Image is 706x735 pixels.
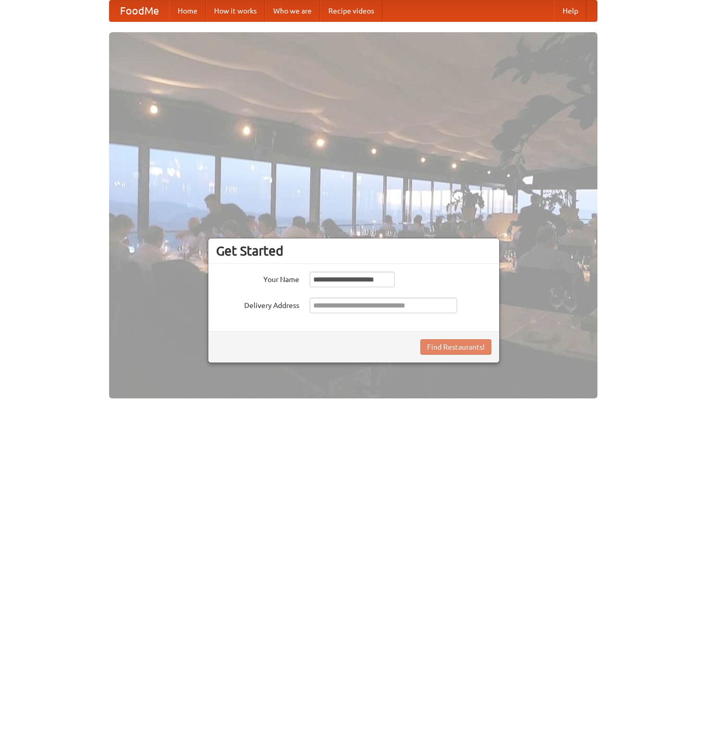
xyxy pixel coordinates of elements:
[216,272,299,285] label: Your Name
[216,298,299,311] label: Delivery Address
[206,1,265,21] a: How it works
[320,1,382,21] a: Recipe videos
[216,243,491,259] h3: Get Started
[110,1,169,21] a: FoodMe
[265,1,320,21] a: Who we are
[169,1,206,21] a: Home
[420,339,491,355] button: Find Restaurants!
[554,1,587,21] a: Help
